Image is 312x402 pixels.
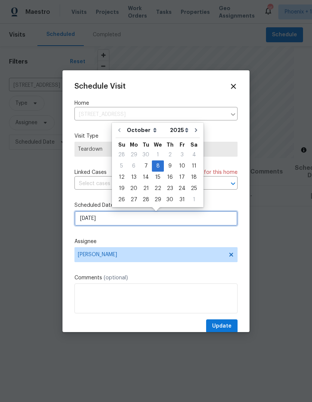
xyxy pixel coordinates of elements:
[116,150,128,160] div: 28
[140,172,152,183] div: Tue Oct 14 2025
[128,194,140,205] div: 27
[140,183,152,194] div: Tue Oct 21 2025
[152,161,164,171] div: 8
[74,132,238,140] label: Visit Type
[140,194,152,205] div: Tue Oct 28 2025
[152,194,164,205] div: 29
[125,125,168,136] select: Month
[116,161,128,171] div: 5
[188,183,200,194] div: Sat Oct 25 2025
[168,125,190,136] select: Year
[152,160,164,172] div: Wed Oct 08 2025
[176,149,188,160] div: Fri Oct 03 2025
[116,172,128,183] div: Sun Oct 12 2025
[188,183,200,194] div: 25
[74,169,107,176] span: Linked Cases
[128,161,140,171] div: 6
[176,160,188,172] div: Fri Oct 10 2025
[104,275,128,280] span: (optional)
[140,149,152,160] div: Tue Sep 30 2025
[164,160,176,172] div: Thu Oct 09 2025
[74,99,238,107] label: Home
[176,183,188,194] div: 24
[128,172,140,182] div: 13
[228,178,238,189] button: Open
[140,150,152,160] div: 30
[118,142,125,147] abbr: Sunday
[74,83,126,90] span: Schedule Visit
[128,172,140,183] div: Mon Oct 13 2025
[206,319,238,333] button: Update
[188,160,200,172] div: Sat Oct 11 2025
[152,183,164,194] div: 22
[128,183,140,194] div: 20
[188,194,200,205] div: 1
[140,194,152,205] div: 28
[176,172,188,183] div: Fri Oct 17 2025
[116,149,128,160] div: Sun Sep 28 2025
[74,211,238,226] input: M/D/YYYY
[140,161,152,171] div: 7
[164,149,176,160] div: Thu Oct 02 2025
[116,183,128,194] div: Sun Oct 19 2025
[164,194,176,205] div: 30
[152,172,164,182] div: 15
[164,183,176,194] div: Thu Oct 23 2025
[152,150,164,160] div: 1
[152,183,164,194] div: Wed Oct 22 2025
[152,172,164,183] div: Wed Oct 15 2025
[74,274,238,282] label: Comments
[166,142,174,147] abbr: Thursday
[188,194,200,205] div: Sat Nov 01 2025
[128,183,140,194] div: Mon Oct 20 2025
[74,109,226,120] input: Enter in an address
[74,238,238,245] label: Assignee
[180,142,185,147] abbr: Friday
[116,194,128,205] div: 26
[188,149,200,160] div: Sat Oct 04 2025
[74,202,238,209] label: Scheduled Date
[78,145,234,153] span: Teardown
[78,252,224,258] span: [PERSON_NAME]
[176,172,188,182] div: 17
[140,160,152,172] div: Tue Oct 07 2025
[229,82,238,90] span: Close
[176,194,188,205] div: Fri Oct 31 2025
[116,194,128,205] div: Sun Oct 26 2025
[116,183,128,194] div: 19
[176,183,188,194] div: Fri Oct 24 2025
[176,194,188,205] div: 31
[164,172,176,183] div: Thu Oct 16 2025
[164,161,176,171] div: 9
[154,142,162,147] abbr: Wednesday
[190,142,198,147] abbr: Saturday
[188,161,200,171] div: 11
[128,160,140,172] div: Mon Oct 06 2025
[188,172,200,183] div: Sat Oct 18 2025
[188,150,200,160] div: 4
[128,194,140,205] div: Mon Oct 27 2025
[74,178,217,190] input: Select cases
[152,149,164,160] div: Wed Oct 01 2025
[152,194,164,205] div: Wed Oct 29 2025
[114,123,125,138] button: Go to previous month
[140,183,152,194] div: 21
[128,149,140,160] div: Mon Sep 29 2025
[116,172,128,182] div: 12
[176,161,188,171] div: 10
[116,160,128,172] div: Sun Oct 05 2025
[130,142,138,147] abbr: Monday
[164,194,176,205] div: Thu Oct 30 2025
[212,322,232,331] span: Update
[143,142,149,147] abbr: Tuesday
[140,172,152,182] div: 14
[176,150,188,160] div: 3
[164,183,176,194] div: 23
[164,150,176,160] div: 2
[164,172,176,182] div: 16
[190,123,202,138] button: Go to next month
[128,150,140,160] div: 29
[188,172,200,182] div: 18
